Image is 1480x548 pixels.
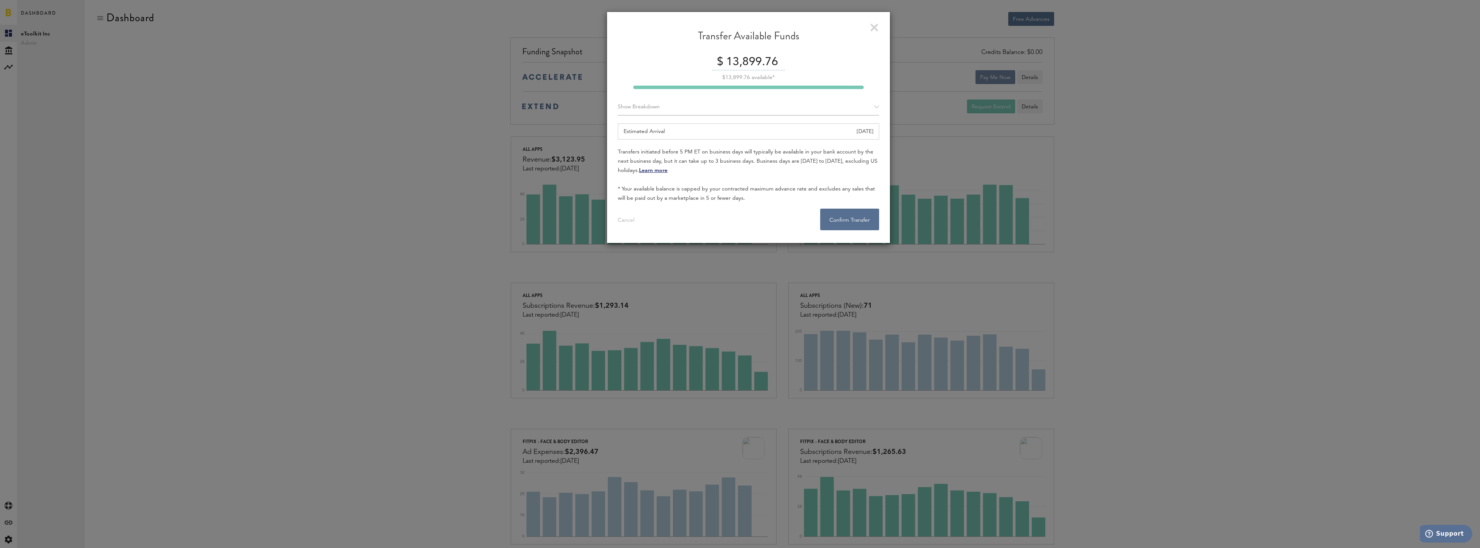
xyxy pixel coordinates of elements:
div: $13,899.76 available* [618,75,879,80]
div: $ [712,54,723,71]
div: Estimated Arrival [618,123,879,140]
div: Breakdown [618,99,879,116]
iframe: Opens a widget where you can find more information [1420,525,1472,544]
a: Learn more [639,168,668,173]
button: Confirm Transfer [820,209,879,230]
span: Show [618,104,631,110]
div: [DATE] [857,124,873,139]
button: Cancel [609,209,644,230]
div: Transfers initiated before 5 PM ET on business days will typically be available in your bank acco... [618,147,879,203]
div: Transfer Available Funds [618,29,879,49]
